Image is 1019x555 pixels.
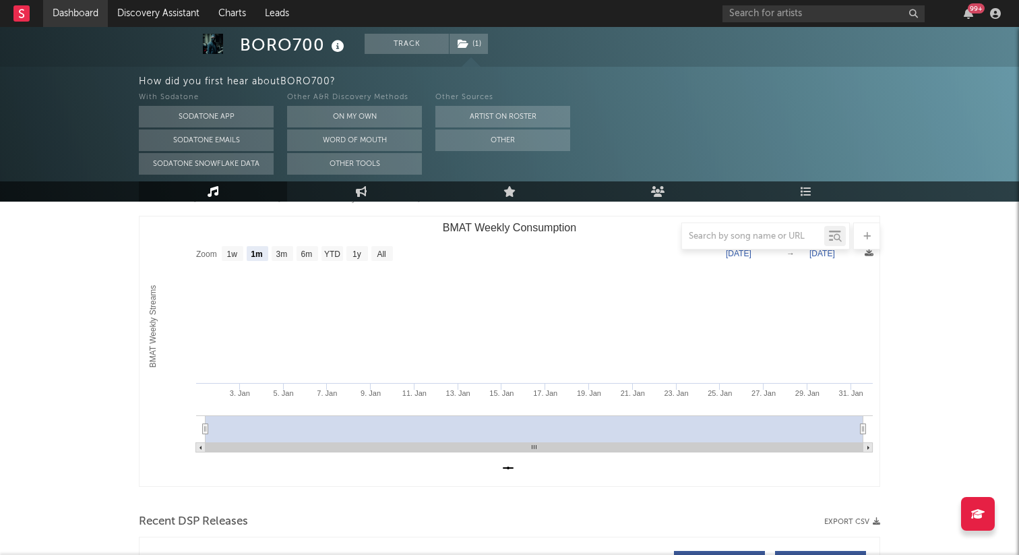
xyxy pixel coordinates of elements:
[533,389,557,397] text: 17. Jan
[317,389,337,397] text: 7. Jan
[795,389,820,397] text: 29. Jan
[577,389,601,397] text: 19. Jan
[287,106,422,127] button: On My Own
[964,8,973,19] button: 99+
[230,389,250,397] text: 3. Jan
[377,250,385,259] text: All
[726,249,751,258] text: [DATE]
[301,250,313,259] text: 6m
[139,106,274,127] button: Sodatone App
[139,514,248,530] span: Recent DSP Releases
[196,250,217,259] text: Zoom
[722,5,925,22] input: Search for artists
[287,90,422,106] div: Other A&R Discovery Methods
[365,34,449,54] button: Track
[449,34,489,54] span: ( 1 )
[435,106,570,127] button: Artist on Roster
[352,250,361,259] text: 1y
[435,90,570,106] div: Other Sources
[361,389,381,397] text: 9. Jan
[274,389,294,397] text: 5. Jan
[708,389,732,397] text: 25. Jan
[276,250,288,259] text: 3m
[148,285,158,368] text: BMAT Weekly Streams
[139,153,274,175] button: Sodatone Snowflake Data
[621,389,645,397] text: 21. Jan
[240,34,348,56] div: BORO700
[140,216,879,486] svg: BMAT Weekly Consumption
[287,153,422,175] button: Other Tools
[324,250,340,259] text: YTD
[443,222,576,233] text: BMAT Weekly Consumption
[839,389,863,397] text: 31. Jan
[139,90,274,106] div: With Sodatone
[682,231,824,242] input: Search by song name or URL
[968,3,985,13] div: 99 +
[450,34,488,54] button: (1)
[786,249,795,258] text: →
[227,250,238,259] text: 1w
[664,389,688,397] text: 23. Jan
[251,250,262,259] text: 1m
[809,249,835,258] text: [DATE]
[139,74,1019,90] div: How did you first hear about BORO700 ?
[287,129,422,151] button: Word Of Mouth
[435,129,570,151] button: Other
[751,389,776,397] text: 27. Jan
[489,389,514,397] text: 15. Jan
[446,389,470,397] text: 13. Jan
[824,518,880,526] button: Export CSV
[402,389,427,397] text: 11. Jan
[139,129,274,151] button: Sodatone Emails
